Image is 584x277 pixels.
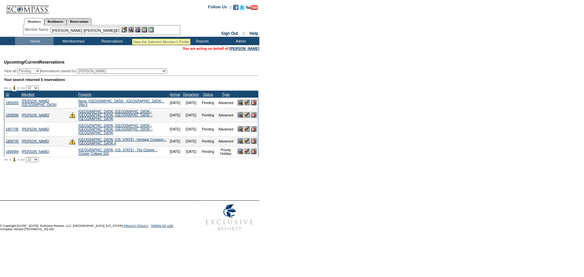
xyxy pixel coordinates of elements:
td: Advanced [216,136,236,147]
a: Reservations [67,18,92,25]
img: There are insufficient days and/or tokens to cover this reservation [69,138,75,145]
td: [DATE] [168,108,182,122]
a: [GEOGRAPHIC_DATA], [US_STATE] - The Cloister :: Cloister Cottage 910 [78,148,157,156]
span: >> [20,86,24,90]
span: > [17,158,19,162]
a: Member [21,92,34,96]
a: [PERSON_NAME] [22,140,49,143]
img: b_edit.gif [121,27,127,32]
div: View all: reservations owned by: [4,69,170,74]
div: View the Selected Member's Profile [133,40,189,44]
img: Follow us on Twitter [240,5,245,10]
img: Cancel Reservation [251,100,257,105]
font: You are acting on behalf of: [183,47,259,51]
span: << [4,86,8,90]
a: Sign Out [221,31,238,36]
a: Departure [183,92,199,96]
a: Nevis, [GEOGRAPHIC_DATA] - [GEOGRAPHIC_DATA] :: Villa 3 [78,99,164,107]
td: Pending [200,98,216,108]
td: Pending [200,108,216,122]
td: Reservations [92,37,131,45]
td: Memberships [54,37,92,45]
img: Subscribe to our YouTube Channel [246,5,258,10]
a: Members [24,18,45,25]
a: Follow us on Twitter [240,7,245,11]
a: 1807795 [6,127,19,131]
img: View Reservation [238,149,243,154]
a: [PERSON_NAME][GEOGRAPHIC_DATA] [22,99,57,107]
td: [DATE] [182,98,200,108]
div: Your search returned 5 reservations [4,78,258,82]
td: Follow Us :: [208,4,232,12]
a: 1808484 [6,150,19,154]
img: Confirm Reservation [244,138,250,144]
a: [GEOGRAPHIC_DATA], [GEOGRAPHIC_DATA] - [GEOGRAPHIC_DATA], [GEOGRAPHIC_DATA] :: [GEOGRAPHIC_DATA] [78,124,153,135]
td: Advanced [216,108,236,122]
td: Vacation Collection [131,37,182,45]
a: [PERSON_NAME] [230,47,259,51]
span: Upcoming/Current [4,60,39,65]
img: There are insufficient days and/or tokens to cover this reservation [69,112,75,118]
span: < [9,158,11,162]
a: Become our fan on Facebook [233,7,239,11]
td: Admin [221,37,259,45]
a: [GEOGRAPHIC_DATA], [GEOGRAPHIC_DATA] - [GEOGRAPHIC_DATA], [GEOGRAPHIC_DATA] :: [GEOGRAPHIC_DATA] [78,110,153,121]
img: View Reservation [238,112,243,118]
img: View Reservation [238,126,243,132]
td: [DATE] [168,136,182,147]
img: Confirm Reservation [244,149,250,154]
img: Cancel Reservation [251,149,257,154]
td: [DATE] [168,122,182,136]
a: PRIVACY POLICY [123,224,148,227]
div: Member Name: [25,27,51,32]
img: Exclusive Resorts [199,201,259,234]
img: Cancel Reservation [251,126,257,132]
a: Help [250,31,258,36]
td: [DATE] [168,147,182,157]
a: 1808586 [6,113,19,117]
span: 1 [12,156,17,163]
td: Pending [200,147,216,157]
td: [DATE] [182,136,200,147]
img: Impersonate [135,27,141,32]
a: Type [222,92,230,96]
a: [PERSON_NAME] [22,113,49,117]
td: Pending [200,136,216,147]
img: Cancel Reservation [251,112,257,118]
td: Advanced [216,122,236,136]
a: [GEOGRAPHIC_DATA], [US_STATE] - Heritage Crossing :: [GEOGRAPHIC_DATA] 4 [78,138,166,145]
img: Reservations [142,27,147,32]
span: >> [20,158,24,162]
img: Confirm Reservation [244,112,250,118]
td: Home [15,37,54,45]
a: Subscribe to our YouTube Channel [246,7,258,11]
td: [DATE] [182,122,200,136]
img: Cancel Reservation [251,138,257,144]
a: 1809265 [6,101,19,105]
span: << [4,158,8,162]
a: 1808745 [6,140,19,143]
img: Confirm Reservation [244,100,250,105]
a: Residences [44,18,67,25]
td: [DATE] [168,98,182,108]
td: [DATE] [182,147,200,157]
td: Priority Holiday [216,147,236,157]
span: > [17,86,19,90]
a: Status [203,92,213,96]
img: Confirm Reservation [244,126,250,132]
img: View [128,27,134,32]
a: [PERSON_NAME] [22,127,49,131]
img: View Reservation [238,138,243,144]
td: Reports [182,37,221,45]
span: 1 [12,85,17,91]
span: < [9,86,11,90]
a: Property [78,92,92,96]
a: Arrival [170,92,180,96]
td: [DATE] [182,108,200,122]
img: View Reservation [238,100,243,105]
td: Pending [200,122,216,136]
a: [PERSON_NAME] [22,150,49,154]
img: b_calculator.gif [148,27,154,32]
a: ID [6,92,9,96]
span: :: [243,31,245,36]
